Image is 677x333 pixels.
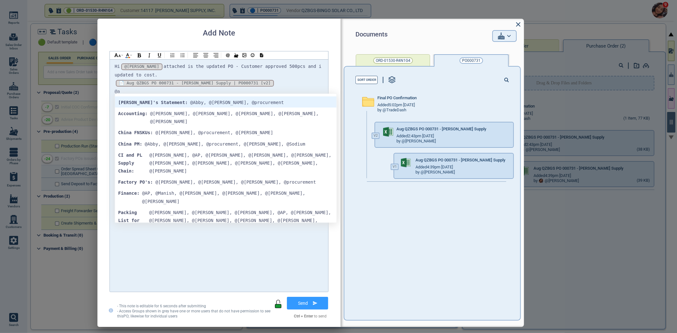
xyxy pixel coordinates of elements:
[117,309,270,318] span: - Access Groups shown in grey have one or more users that do not have permission to see this PO ;...
[147,53,152,58] img: I
[142,189,334,205] div: @AP, @Manish, @[PERSON_NAME], @[PERSON_NAME], @[PERSON_NAME], @[PERSON_NAME]
[156,129,273,137] div: @[PERSON_NAME], @procurement, @[PERSON_NAME]
[118,129,334,137] div: China FNSKUs:
[355,31,388,41] span: Documents
[355,76,378,84] button: Sort Order
[118,189,334,205] div: Finance:
[136,53,142,58] img: B
[145,140,306,148] div: @Abby, @[PERSON_NAME], @procurement, @[PERSON_NAME], @Sodium
[396,139,436,144] div: by @[PERSON_NAME]
[377,108,406,113] div: by @TradeDash
[396,127,486,132] span: Aug QZBGS PO 000731 - [PERSON_NAME] Supply
[213,53,219,58] img: AR
[377,103,415,108] span: Added 5:02pm [DATE]
[294,314,327,319] label: to send
[391,164,399,170] label: V 1
[126,53,129,56] img: AIcon
[118,140,334,148] div: China PM:
[193,53,198,58] img: AL
[377,96,417,101] span: Final PO Confirmation
[203,29,235,38] h2: Add Note
[115,89,120,94] span: @a
[287,297,328,310] button: Send
[190,98,284,106] div: @Abby, @[PERSON_NAME], @procurement
[130,55,132,56] img: ad
[115,64,324,77] span: attached is the updated PO - Customer approved 500pcs and i updated to cost.
[251,53,255,57] img: emoji
[118,98,334,106] div: [PERSON_NAME]'s Statement:
[116,81,273,86] span: 📄 Aug QZBGS PO 000731 - [PERSON_NAME] Supply | PO000731 [v2]
[462,57,481,64] span: PO000731
[294,314,313,318] strong: Ctrl + Enter
[115,64,120,69] span: Hi
[242,53,247,57] img: img
[118,178,334,186] div: Factory PO's:
[415,165,453,170] span: Added 4:39pm [DATE]
[118,208,334,240] div: Packing List for FF Documents:
[383,127,393,137] img: excel
[401,158,411,167] img: excel
[376,57,410,64] span: ORD-01530-R4N1G4
[180,53,185,58] img: BL
[149,151,333,175] div: @[PERSON_NAME], @AP, @[PERSON_NAME], @[PERSON_NAME], @[PERSON_NAME], @[PERSON_NAME], @[PERSON_NAM...
[114,53,121,57] img: hl
[124,64,159,69] div: @[PERSON_NAME]
[150,109,333,125] div: @[PERSON_NAME], @[PERSON_NAME], @[PERSON_NAME], @[PERSON_NAME], @[PERSON_NAME]
[170,53,175,58] img: NL
[156,178,316,186] div: @[PERSON_NAME], @[PERSON_NAME], @[PERSON_NAME], @procurement
[118,151,334,175] div: CI and PL Supply Chain:
[157,53,162,58] img: U
[149,208,333,240] div: @[PERSON_NAME], @[PERSON_NAME], @[PERSON_NAME], @AP, @[PERSON_NAME], @[PERSON_NAME], @[PERSON_NAM...
[121,55,123,56] img: ad
[226,53,230,57] img: @
[203,53,209,58] img: AC
[415,158,505,163] span: Aug QZBGS PO 000731 - [PERSON_NAME] Supply
[396,134,434,139] span: Added 2:43pm [DATE]
[118,109,334,125] div: Accounting:
[415,170,455,175] div: by @[PERSON_NAME]
[372,133,380,139] label: V 2
[117,304,206,308] span: - This note is editable for 6 seconds after submitting
[234,53,238,58] img: /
